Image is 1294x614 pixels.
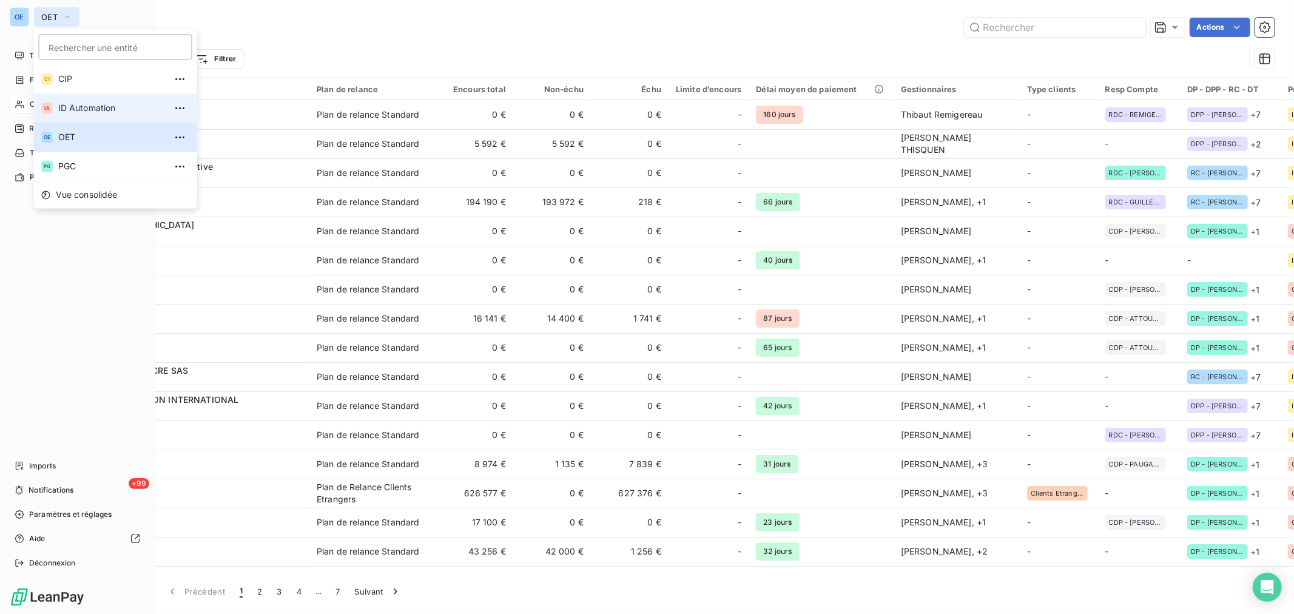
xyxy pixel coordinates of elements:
[129,478,149,489] span: +99
[1253,573,1282,602] div: Open Intercom Messenger
[513,450,591,479] td: 1 135 €
[317,167,420,179] div: Plan de relance Standard
[1105,371,1109,382] span: -
[901,371,972,382] span: [PERSON_NAME]
[1250,400,1261,413] span: + 7
[591,129,669,158] td: 0 €
[1031,490,1084,497] span: Clients Etrangers
[240,585,243,598] span: 1
[1191,198,1244,206] span: RC - [PERSON_NAME]
[1250,487,1259,500] span: + 1
[1109,228,1162,235] span: CDP - [PERSON_NAME]
[317,84,428,94] div: Plan de relance
[598,84,661,94] div: Échu
[756,397,799,415] span: 42 jours
[41,102,53,114] div: IA
[738,516,741,528] span: -
[1250,196,1261,209] span: + 7
[84,348,302,360] span: CAGRIALFAC
[1109,198,1162,206] span: RDC - GUILLERMIC FABRICE
[1250,371,1261,383] span: + 7
[1027,167,1031,178] span: -
[84,260,302,272] span: CAFT
[1109,431,1162,439] span: RDC - [PERSON_NAME]
[1191,111,1244,118] span: DPP - [PERSON_NAME]
[1191,228,1244,235] span: DP - [PERSON_NAME]
[436,420,513,450] td: 0 €
[270,579,289,604] button: 3
[513,508,591,537] td: 0 €
[901,430,972,440] span: [PERSON_NAME]
[1027,400,1031,411] span: -
[513,246,591,275] td: 0 €
[901,167,972,178] span: [PERSON_NAME]
[436,566,513,595] td: 0 €
[1191,548,1244,555] span: DP - [PERSON_NAME]
[738,167,741,179] span: -
[756,193,800,211] span: 66 jours
[317,138,420,150] div: Plan de relance Standard
[591,275,669,304] td: 0 €
[1187,255,1191,265] span: -
[1109,169,1162,177] span: RDC - [PERSON_NAME]
[591,362,669,391] td: 0 €
[317,254,420,266] div: Plan de relance Standard
[10,529,145,548] a: Aide
[513,420,591,450] td: 0 €
[513,391,591,420] td: 0 €
[30,99,54,110] span: Clients
[29,558,76,568] span: Déconnexion
[756,106,803,124] span: 160 jours
[513,100,591,129] td: 0 €
[738,254,741,266] span: -
[513,537,591,566] td: 42 000 €
[317,545,420,558] div: Plan de relance Standard
[1027,109,1031,120] span: -
[738,429,741,441] span: -
[436,391,513,420] td: 0 €
[317,458,420,470] div: Plan de relance Standard
[58,160,166,172] span: PGC
[964,18,1146,37] input: Rechercher
[756,455,798,473] span: 31 jours
[41,73,53,85] div: CI
[513,479,591,508] td: 0 €
[1250,167,1261,180] span: + 7
[901,196,1013,208] div: [PERSON_NAME] , + 1
[159,579,232,604] button: Précédent
[513,362,591,391] td: 0 €
[1105,84,1173,94] div: Resp Compte
[591,450,669,479] td: 7 839 €
[436,362,513,391] td: 0 €
[1027,284,1031,294] span: -
[1191,315,1244,322] span: DP - [PERSON_NAME]
[591,420,669,450] td: 0 €
[1191,140,1244,147] span: DPP - [PERSON_NAME]
[1190,18,1250,37] button: Actions
[738,458,741,470] span: -
[1027,197,1031,207] span: -
[756,84,886,94] div: Délai moyen de paiement
[1191,286,1244,293] span: DP - [PERSON_NAME]
[1250,312,1259,325] span: + 1
[317,400,420,412] div: Plan de relance Standard
[591,566,669,595] td: 0 €
[29,123,61,134] span: Relances
[1109,111,1162,118] span: RDC - REMIGEREAU Thibaut
[1105,138,1109,149] span: -
[1191,344,1244,351] span: DP - [PERSON_NAME]
[738,545,741,558] span: -
[591,333,669,362] td: 0 €
[901,84,1013,94] div: Gestionnaires
[591,508,669,537] td: 0 €
[29,533,45,544] span: Aide
[436,158,513,187] td: 0 €
[756,542,799,561] span: 32 jours
[901,132,972,155] span: [PERSON_NAME] THISQUEN
[1191,169,1244,177] span: RC - [PERSON_NAME]
[513,275,591,304] td: 0 €
[56,189,118,201] span: Vue consolidée
[738,371,741,383] span: -
[1105,488,1109,498] span: -
[901,458,1013,470] div: [PERSON_NAME] , + 3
